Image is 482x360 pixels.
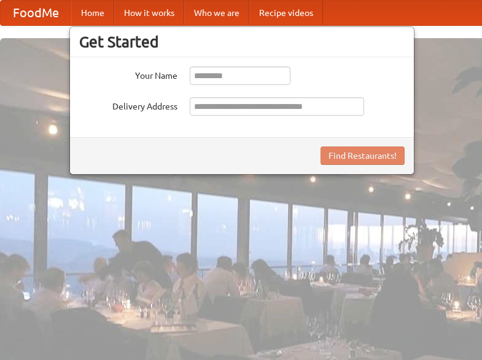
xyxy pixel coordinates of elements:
[1,1,71,25] a: FoodMe
[114,1,184,25] a: How it works
[79,33,405,51] h3: Get Started
[79,97,177,113] label: Delivery Address
[79,66,177,82] label: Your Name
[71,1,114,25] a: Home
[184,1,249,25] a: Who we are
[249,1,323,25] a: Recipe videos
[321,146,405,165] button: Find Restaurants!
